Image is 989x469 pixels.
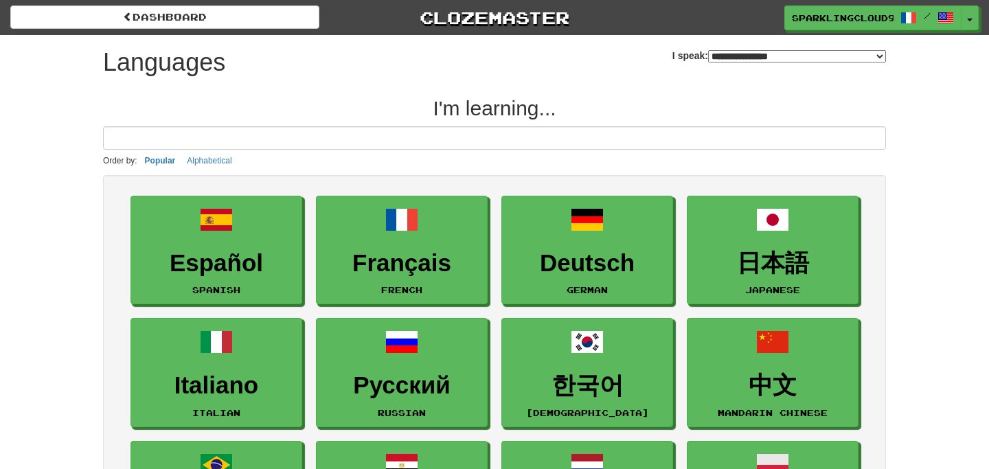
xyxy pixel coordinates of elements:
select: I speak: [708,50,886,62]
a: EspañolSpanish [130,196,302,305]
a: РусскийRussian [316,318,488,427]
h3: Русский [323,372,480,399]
small: French [381,285,422,295]
h3: 한국어 [509,372,666,399]
span: / [924,11,931,21]
a: 한국어[DEMOGRAPHIC_DATA] [501,318,673,427]
a: FrançaisFrench [316,196,488,305]
small: Japanese [745,285,800,295]
button: Alphabetical [183,153,236,168]
span: SparklingCloud9319 [792,12,894,24]
small: Mandarin Chinese [718,408,828,417]
small: Russian [378,408,426,417]
button: Popular [141,153,180,168]
small: Order by: [103,156,137,165]
small: Italian [192,408,240,417]
h3: Français [323,250,480,277]
h3: Español [138,250,295,277]
a: SparklingCloud9319 / [784,5,962,30]
h3: Italiano [138,372,295,399]
a: dashboard [10,5,319,29]
h3: Deutsch [509,250,666,277]
h3: 日本語 [694,250,851,277]
a: ItalianoItalian [130,318,302,427]
label: I speak: [672,49,886,62]
small: German [567,285,608,295]
h1: Languages [103,49,225,76]
small: Spanish [192,285,240,295]
a: 日本語Japanese [687,196,859,305]
h2: I'm learning... [103,97,886,119]
a: 中文Mandarin Chinese [687,318,859,427]
a: Clozemaster [340,5,649,30]
h3: 中文 [694,372,851,399]
small: [DEMOGRAPHIC_DATA] [526,408,649,417]
a: DeutschGerman [501,196,673,305]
